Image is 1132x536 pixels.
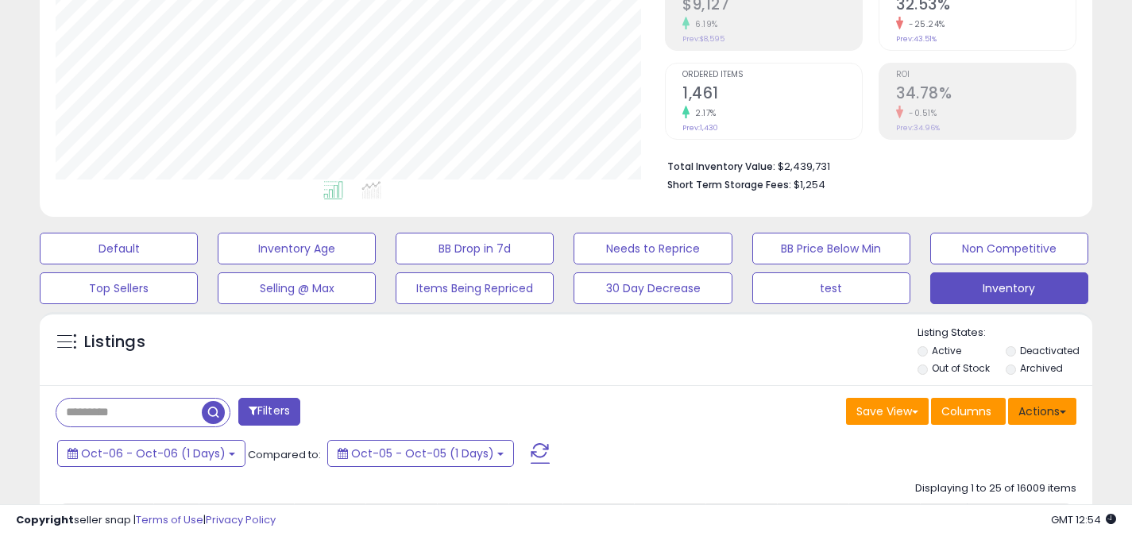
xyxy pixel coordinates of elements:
[40,233,198,264] button: Default
[667,160,775,173] b: Total Inventory Value:
[930,233,1088,264] button: Non Competitive
[16,512,74,527] strong: Copyright
[903,18,945,30] small: -25.24%
[248,447,321,462] span: Compared to:
[846,398,929,425] button: Save View
[351,445,494,461] span: Oct-05 - Oct-05 (1 Days)
[574,272,732,304] button: 30 Day Decrease
[238,398,300,426] button: Filters
[931,398,1006,425] button: Columns
[574,233,732,264] button: Needs to Reprice
[932,361,990,375] label: Out of Stock
[396,272,554,304] button: Items Being Repriced
[918,326,1092,341] p: Listing States:
[218,272,376,304] button: Selling @ Max
[1051,512,1116,527] span: 2025-10-7 12:54 GMT
[57,440,245,467] button: Oct-06 - Oct-06 (1 Days)
[84,331,145,353] h5: Listings
[327,440,514,467] button: Oct-05 - Oct-05 (1 Days)
[1020,344,1080,357] label: Deactivated
[896,123,940,133] small: Prev: 34.96%
[682,34,724,44] small: Prev: $8,595
[752,233,910,264] button: BB Price Below Min
[1020,361,1063,375] label: Archived
[206,512,276,527] a: Privacy Policy
[903,107,937,119] small: -0.51%
[667,178,791,191] b: Short Term Storage Fees:
[752,272,910,304] button: test
[81,445,226,461] span: Oct-06 - Oct-06 (1 Days)
[682,71,862,79] span: Ordered Items
[136,512,203,527] a: Terms of Use
[896,34,937,44] small: Prev: 43.51%
[896,71,1076,79] span: ROI
[1008,398,1076,425] button: Actions
[896,84,1076,106] h2: 34.78%
[667,156,1064,175] li: $2,439,731
[396,233,554,264] button: BB Drop in 7d
[682,84,862,106] h2: 1,461
[40,272,198,304] button: Top Sellers
[794,177,825,192] span: $1,254
[682,123,718,133] small: Prev: 1,430
[690,18,718,30] small: 6.19%
[690,107,717,119] small: 2.17%
[930,272,1088,304] button: Inventory
[16,513,276,528] div: seller snap | |
[915,481,1076,496] div: Displaying 1 to 25 of 16009 items
[941,403,991,419] span: Columns
[932,344,961,357] label: Active
[218,233,376,264] button: Inventory Age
